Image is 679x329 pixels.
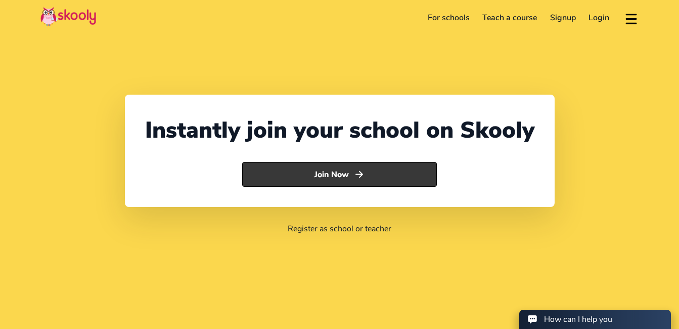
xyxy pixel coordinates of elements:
button: menu outline [624,10,639,26]
a: Register as school or teacher [288,223,391,234]
button: Join Nowarrow forward outline [242,162,437,187]
img: Skooly [40,7,96,26]
a: For schools [421,10,476,26]
a: Signup [544,10,582,26]
a: Teach a course [476,10,544,26]
ion-icon: arrow forward outline [354,169,365,180]
a: Login [582,10,616,26]
div: Instantly join your school on Skooly [145,115,534,146]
